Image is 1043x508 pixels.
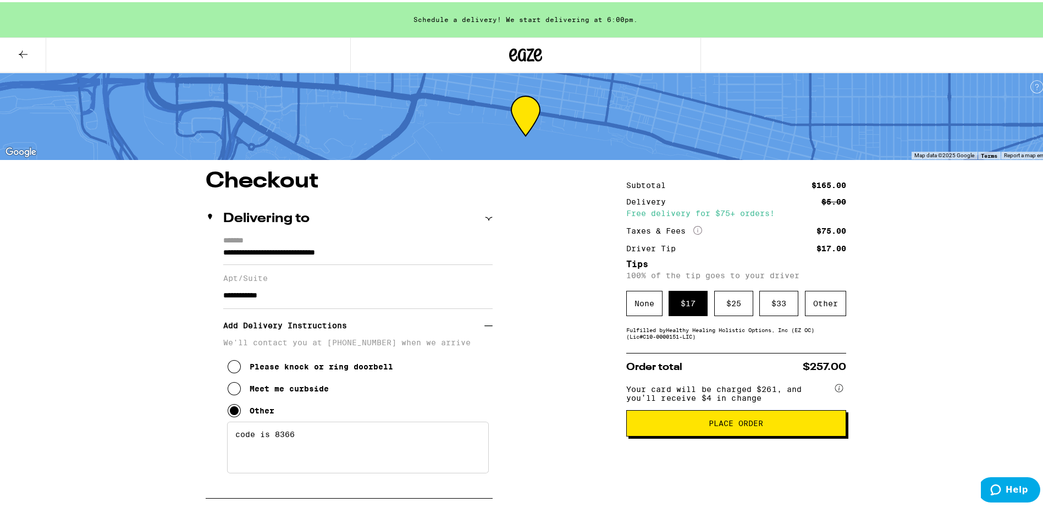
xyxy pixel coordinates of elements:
[816,225,846,233] div: $75.00
[803,360,846,370] span: $257.00
[223,272,493,280] label: Apt/Suite
[3,143,39,157] img: Google
[626,242,683,250] div: Driver Tip
[223,210,310,223] h2: Delivering to
[669,289,708,314] div: $ 17
[223,336,493,345] p: We'll contact you at [PHONE_NUMBER] when we arrive
[626,360,682,370] span: Order total
[626,207,846,215] div: Free delivery for $75+ orders!
[228,354,393,376] button: Please knock or ring doorbell
[626,258,846,267] h5: Tips
[626,224,702,234] div: Taxes & Fees
[250,360,393,369] div: Please knock or ring doorbell
[626,196,674,203] div: Delivery
[626,269,846,278] p: 100% of the tip goes to your driver
[223,311,484,336] h3: Add Delivery Instructions
[626,289,663,314] div: None
[626,379,833,400] span: Your card will be charged $261, and you’ll receive $4 in change
[626,179,674,187] div: Subtotal
[816,242,846,250] div: $17.00
[228,376,329,397] button: Meet me curbside
[981,475,1040,503] iframe: Opens a widget where you can find more information
[714,289,753,314] div: $ 25
[250,404,274,413] div: Other
[981,150,997,157] a: Terms
[626,324,846,338] div: Fulfilled by Healthy Healing Holistic Options, Inc (EZ OC) (Lic# C10-0000151-LIC )
[759,289,798,314] div: $ 33
[805,289,846,314] div: Other
[228,397,274,419] button: Other
[812,179,846,187] div: $165.00
[206,168,493,190] h1: Checkout
[821,196,846,203] div: $5.00
[914,150,974,156] span: Map data ©2025 Google
[250,382,329,391] div: Meet me curbside
[709,417,763,425] span: Place Order
[626,408,846,434] button: Place Order
[3,143,39,157] a: Open this area in Google Maps (opens a new window)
